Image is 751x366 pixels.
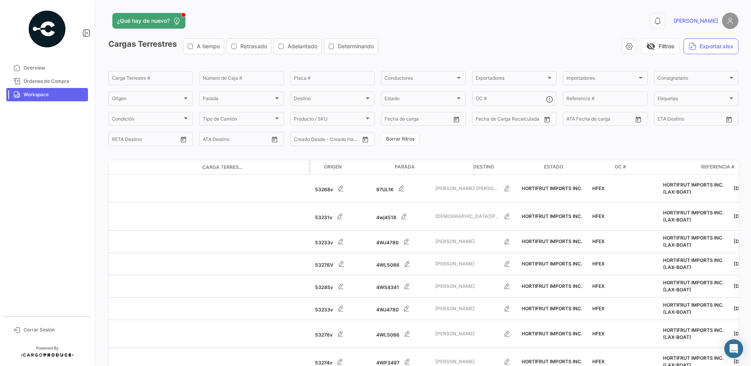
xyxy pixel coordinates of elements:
span: Origen [324,163,342,170]
div: 53231v [315,209,370,224]
span: HORTIFRUT IMPORTS INC. (LAX-BOAT) [663,182,724,195]
div: 53276v [315,326,370,342]
input: ATA Hasta [232,137,264,143]
div: 4wj4518 [376,209,429,224]
span: [PERSON_NAME] [435,238,499,245]
span: Condición [112,117,182,123]
span: [PERSON_NAME] [674,17,718,25]
button: Open calendar [178,134,189,145]
div: 4WJ4780 [376,234,429,249]
button: Borrar filtros [381,133,419,146]
div: 97UL1K [376,181,429,196]
span: Tipo de Camión [203,117,273,123]
span: Estado [544,163,563,170]
span: Etiquetas [658,97,728,102]
button: Determinando [324,39,378,54]
datatable-header-cell: Estado [541,160,612,174]
span: Parada [203,97,273,102]
button: Adelantado [274,39,321,54]
datatable-header-cell: Delay Status [246,164,309,170]
datatable-header-cell: Parada [392,160,470,174]
input: Creado Hasta [328,137,360,143]
span: Parada [395,163,415,170]
span: Órdenes de Compra [24,78,85,85]
span: HORTIFRUT IMPORTS INC. (LAX-BOAT) [663,257,724,270]
span: [PERSON_NAME] [435,283,499,290]
div: 53276V [315,256,370,272]
button: Open calendar [723,113,735,125]
span: Destino [473,163,494,170]
div: 4WL5086 [376,326,429,342]
button: A tiempo [183,39,224,54]
span: Origen [112,97,182,102]
span: HORTIFRUT IMPORTS INC. [522,185,582,191]
span: HFEX [592,359,604,364]
span: Overview [24,64,85,71]
span: [PERSON_NAME] [435,260,499,267]
span: HORTIFRUT IMPORTS INC. [522,331,582,337]
input: ATA Hasta [596,117,627,123]
span: HFEX [592,331,604,337]
span: HORTIFRUT IMPORTS INC. [522,359,582,364]
button: Open calendar [359,134,371,145]
a: Overview [6,61,88,75]
span: Conductores [385,77,455,82]
span: HORTIFRUT IMPORTS INC. (LAX-BOAT) [663,235,724,248]
button: Open calendar [632,113,644,125]
span: Retrasado [240,42,267,50]
span: HORTIFRUT IMPORTS INC. [522,283,582,289]
span: HORTIFRUT IMPORTS INC. [522,238,582,244]
h3: Cargas Terrestres [108,38,381,54]
a: Workspace [6,88,88,101]
span: HFEX [592,261,604,267]
span: Importadores [566,77,637,82]
span: HFEX [592,283,604,289]
input: Hasta [132,137,163,143]
span: OC # [615,163,626,170]
span: Adelantado [288,42,317,50]
a: Órdenes de Compra [6,75,88,88]
div: 53233v [315,301,370,317]
div: 53268v [315,181,370,196]
span: HORTIFRUT IMPORTS INC. [522,261,582,267]
input: Hasta [677,117,709,123]
div: 4WJ4780 [376,301,429,317]
span: visibility_off [646,42,656,51]
input: Desde [658,117,672,123]
span: [PERSON_NAME] [435,305,499,312]
span: [PERSON_NAME] [435,330,499,337]
datatable-header-cell: Destino [470,160,541,174]
span: HORTIFRUT IMPORTS INC. (LAX-BOAT) [663,327,724,340]
datatable-header-cell: Origen [321,160,392,174]
span: Producto / SKU [294,117,364,123]
span: ¿Qué hay de nuevo? [117,17,170,25]
datatable-header-cell: OC # [612,160,698,174]
span: Estado [385,97,455,102]
button: visibility_offFiltros [641,38,680,54]
span: HFEX [592,185,604,191]
span: Exportadores [476,77,546,82]
div: 53245v [315,278,370,294]
input: Desde [112,137,126,143]
datatable-header-cell: Estado [125,164,199,170]
span: [PERSON_NAME] [PERSON_NAME] [435,185,499,192]
button: ¿Qué hay de nuevo? [112,13,185,29]
span: Referencia # [701,163,735,170]
span: HORTIFRUT IMPORTS INC. (LAX-BOAT) [663,302,724,315]
span: HORTIFRUT IMPORTS INC. [522,213,582,219]
span: HORTIFRUT IMPORTS INC. [522,306,582,311]
div: 4WS4341 [376,278,429,294]
span: A tiempo [197,42,220,50]
span: HFEX [592,306,604,311]
span: [PERSON_NAME] [435,358,499,365]
input: ATA Desde [203,137,227,143]
span: HORTIFRUT IMPORTS INC. (LAX-BOAT) [663,280,724,293]
button: Open calendar [451,113,462,125]
button: Open calendar [269,134,280,145]
span: Carga Terrestre # [202,164,243,171]
button: Open calendar [541,113,553,125]
input: Desde [476,117,490,123]
img: placeholder-user.png [722,13,738,29]
span: HFEX [592,213,604,219]
button: Retrasado [227,39,271,54]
